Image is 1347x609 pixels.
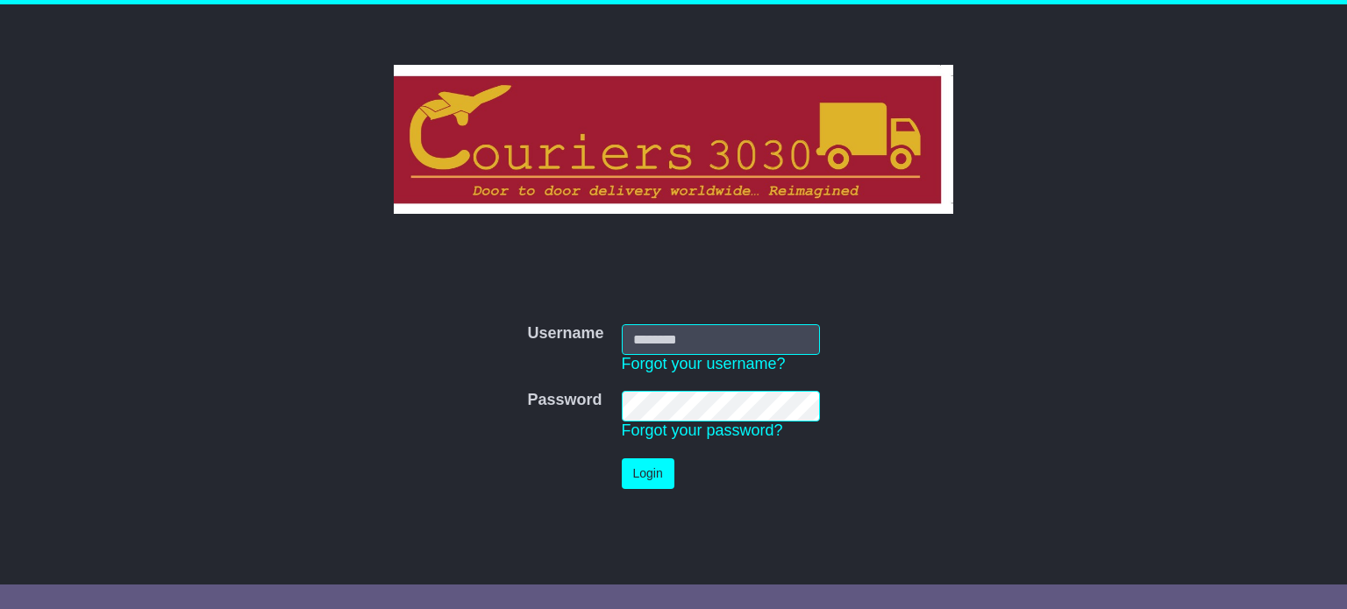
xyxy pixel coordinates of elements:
[622,421,783,439] a: Forgot your password?
[527,324,603,343] label: Username
[527,391,602,410] label: Password
[622,458,674,489] button: Login
[394,65,954,214] img: Couriers 3030
[622,355,786,372] a: Forgot your username?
